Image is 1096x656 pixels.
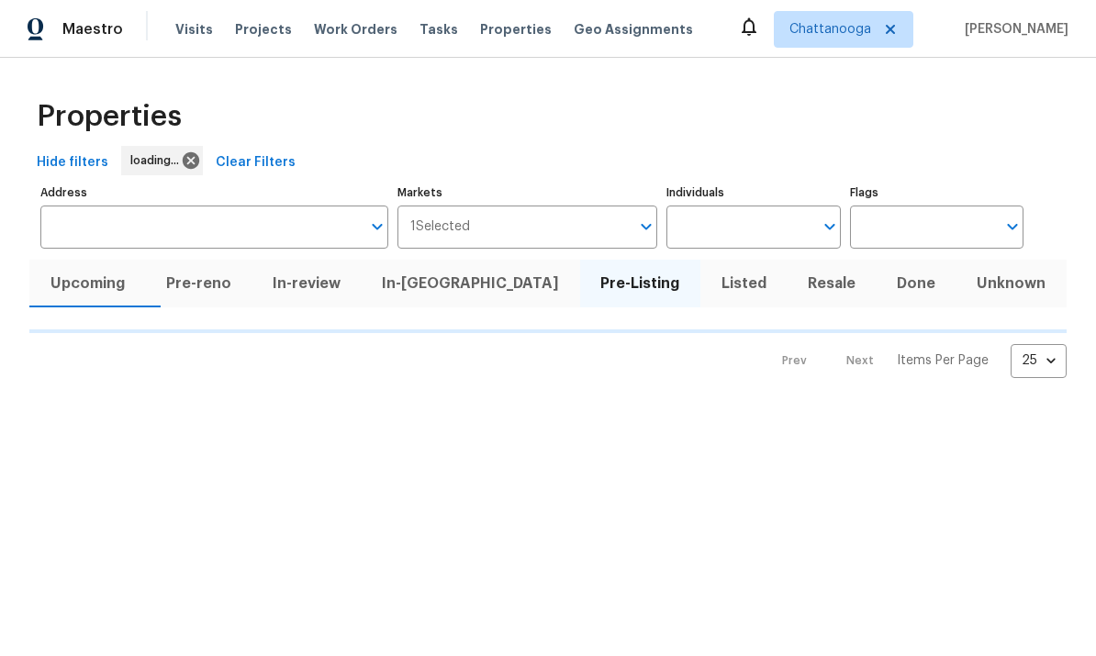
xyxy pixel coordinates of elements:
[574,20,693,39] span: Geo Assignments
[121,146,203,175] div: loading...
[314,20,397,39] span: Work Orders
[397,187,658,198] label: Markets
[888,271,945,296] span: Done
[156,271,240,296] span: Pre-reno
[373,271,569,296] span: In-[GEOGRAPHIC_DATA]
[666,187,840,198] label: Individuals
[1000,214,1025,239] button: Open
[789,20,871,39] span: Chattanooga
[591,271,689,296] span: Pre-Listing
[817,214,843,239] button: Open
[967,271,1056,296] span: Unknown
[711,271,776,296] span: Listed
[897,351,989,370] p: Items Per Page
[765,344,1067,378] nav: Pagination Navigation
[798,271,865,296] span: Resale
[633,214,659,239] button: Open
[480,20,552,39] span: Properties
[850,187,1023,198] label: Flags
[130,151,186,170] span: loading...
[364,214,390,239] button: Open
[208,146,303,180] button: Clear Filters
[29,146,116,180] button: Hide filters
[957,20,1068,39] span: [PERSON_NAME]
[235,20,292,39] span: Projects
[37,107,182,126] span: Properties
[419,23,458,36] span: Tasks
[263,271,350,296] span: In-review
[1011,337,1067,384] div: 25
[40,271,134,296] span: Upcoming
[216,151,296,174] span: Clear Filters
[175,20,213,39] span: Visits
[40,187,388,198] label: Address
[62,20,123,39] span: Maestro
[37,151,108,174] span: Hide filters
[410,219,470,235] span: 1 Selected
